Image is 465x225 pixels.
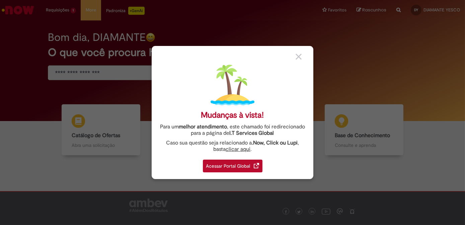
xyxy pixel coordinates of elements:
[157,124,308,136] div: Para um , este chamado foi redirecionado para a página de
[296,54,302,60] img: close_button_grey.png
[179,123,227,130] strong: melhor atendimento
[252,139,298,146] strong: .Now, Click ou Lupi
[226,142,250,153] a: clicar aqui
[254,163,259,168] img: redirect_link.png
[230,126,274,136] a: I.T Services Global
[211,63,254,107] img: island.png
[203,156,262,172] a: Acessar Portal Global
[203,160,262,172] div: Acessar Portal Global
[157,140,308,153] div: Caso sua questão seja relacionado a , basta .
[201,110,264,120] div: Mudanças à vista!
